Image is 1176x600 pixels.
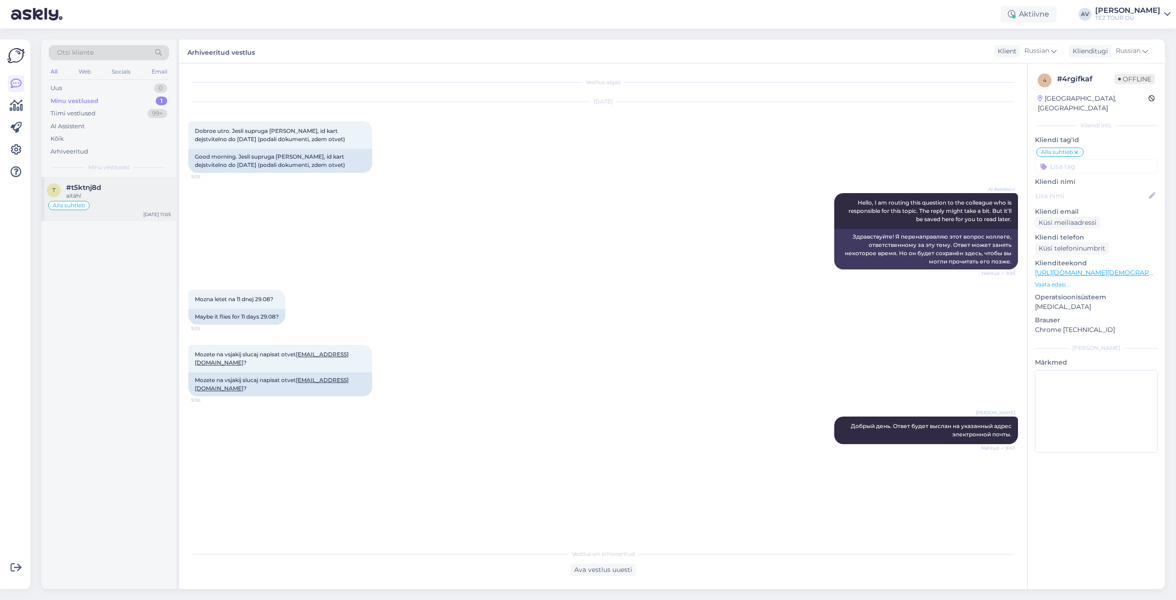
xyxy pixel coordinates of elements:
[1035,121,1158,130] div: Kliendi info
[188,97,1018,106] div: [DATE]
[88,163,130,171] span: Minu vestlused
[1035,344,1158,352] div: [PERSON_NAME]
[195,296,273,303] span: Mozna letet na 11 dnej 29.08?
[848,199,1013,223] span: Hello, I am routing this question to the colleague who is responsible for this topic. The reply m...
[1035,233,1158,242] p: Kliendi telefon
[571,564,636,576] div: Ava vestlus uuesti
[191,397,226,404] span: 9:36
[1095,7,1160,14] div: [PERSON_NAME]
[143,211,171,218] div: [DATE] 11:05
[994,46,1017,56] div: Klient
[154,84,167,93] div: 0
[53,203,85,208] span: Alla suhtleb
[1069,46,1108,56] div: Klienditugi
[1057,74,1114,85] div: # 4rgifkaf
[147,109,167,118] div: 99+
[188,372,372,396] div: Mozete na vsjakij slucaj napisat otvet ?
[1035,325,1158,335] p: Chrome [TECHNICAL_ID]
[1035,135,1158,145] p: Kliendi tag'id
[156,97,167,106] div: 1
[7,47,25,64] img: Askly Logo
[1038,94,1148,113] div: [GEOGRAPHIC_DATA], [GEOGRAPHIC_DATA]
[51,147,88,156] div: Arhiveeritud
[981,270,1015,277] span: Nähtud ✓ 9:35
[77,66,93,78] div: Web
[66,183,101,192] span: #t5ktnj8d
[51,84,62,93] div: Uus
[1035,358,1158,367] p: Märkmed
[1035,177,1158,187] p: Kliendi nimi
[110,66,132,78] div: Socials
[191,173,226,180] span: 9:35
[572,550,635,558] span: Vestlus on arhiveeritud
[851,423,1013,438] span: Добрый день. Ответ будет выслан на указанный адрес электронной почты.
[150,66,169,78] div: Email
[51,134,64,143] div: Kõik
[195,351,349,366] span: Mozete na vsjakij slucaj napisat otvet ?
[1043,77,1046,84] span: 4
[66,192,171,200] div: aitäh!
[1035,217,1100,229] div: Küsi meiliaadressi
[191,325,226,332] span: 9:35
[1041,149,1073,155] span: Alla suhtleb
[1035,207,1158,217] p: Kliendi email
[188,149,372,173] div: Good morning. Jesli supruga [PERSON_NAME], id kart dejstvitelno do [DATE] (podali dokumenti, zdem...
[1079,8,1091,21] div: AV
[1114,74,1155,84] span: Offline
[1095,14,1160,22] div: TEZ TOUR OÜ
[1024,46,1049,56] span: Russian
[188,309,285,325] div: Maybe it flies for 11 days 29.08?
[51,97,98,106] div: Minu vestlused
[51,122,85,131] div: AI Assistent
[1116,46,1141,56] span: Russian
[976,409,1015,416] span: [PERSON_NAME]
[187,45,255,57] label: Arhiveeritud vestlus
[57,48,94,57] span: Otsi kliente
[1001,6,1057,23] div: Aktiivne
[52,187,56,194] span: t
[1035,302,1158,312] p: [MEDICAL_DATA]
[195,127,345,143] span: Dobroe utro. Jesli supruga [PERSON_NAME], id kart dejstvitelno do [DATE] (podali dokumenti, zdem ...
[51,109,96,118] div: Tiimi vestlused
[981,186,1015,193] span: AI Assistent
[188,78,1018,86] div: Vestlus algas
[1035,292,1158,302] p: Operatsioonisüsteem
[1035,160,1158,173] input: Lisa tag
[1095,7,1170,22] a: [PERSON_NAME]TEZ TOUR OÜ
[981,445,1015,451] span: Nähtud ✓ 9:47
[1035,315,1158,325] p: Brauser
[1035,191,1147,201] input: Lisa nimi
[1035,280,1158,289] p: Vaata edasi ...
[1035,258,1158,268] p: Klienditeekond
[834,229,1018,269] div: Здравствуйте! Я перенаправляю этот вопрос коллеге, ответственному за эту тему. Ответ может занять...
[49,66,59,78] div: All
[1035,242,1109,255] div: Küsi telefoninumbrit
